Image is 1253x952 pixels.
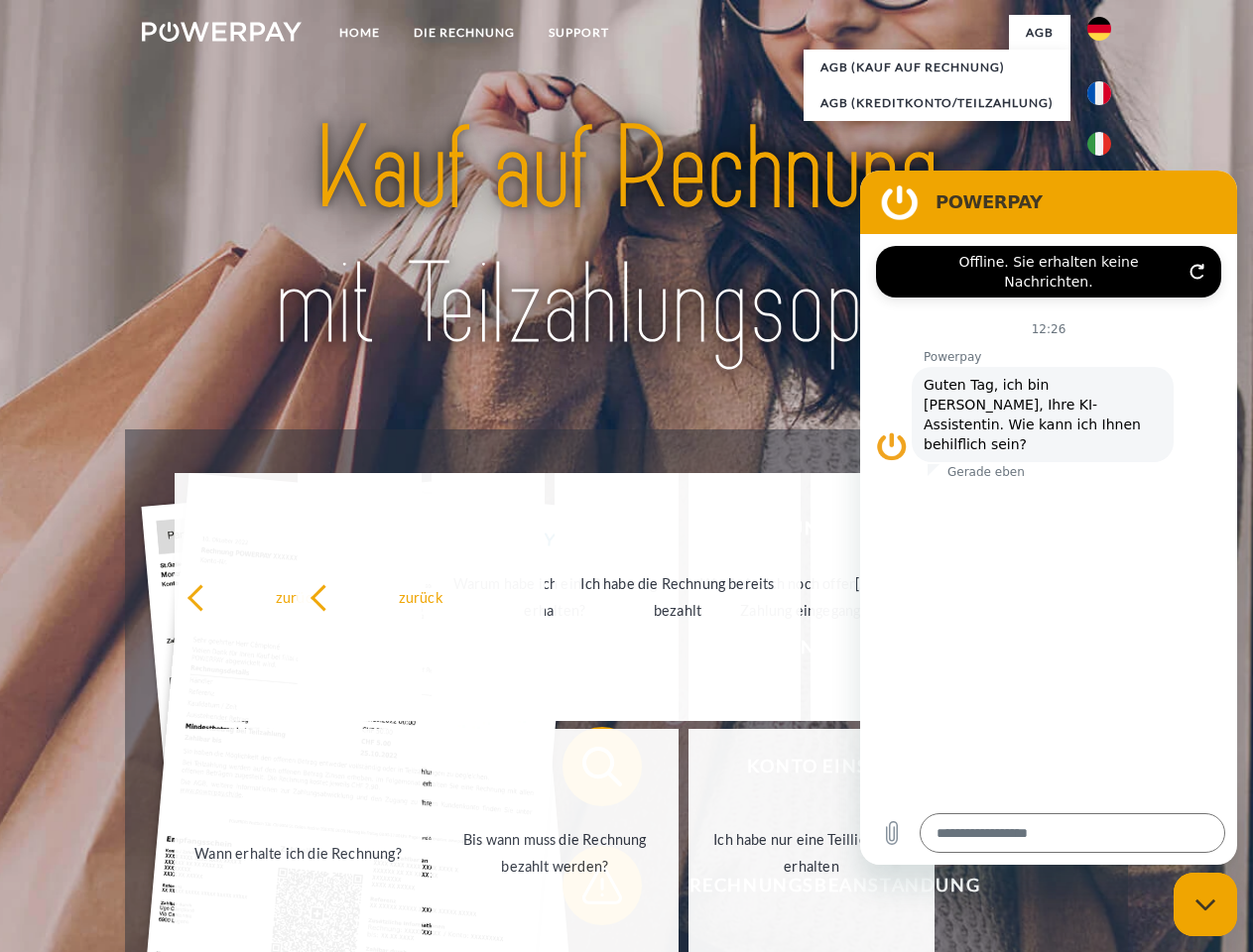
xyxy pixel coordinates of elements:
[443,826,667,880] div: Bis wann muss die Rechnung bezahlt werden?
[1087,81,1111,105] img: fr
[1174,873,1237,936] iframe: Schaltfläche zum Öffnen des Messaging-Fensters; Konversation läuft
[822,570,1046,624] div: [PERSON_NAME] wurde retourniert
[532,15,626,51] a: SUPPORT
[860,171,1237,865] iframe: Messaging-Fenster
[142,22,302,42] img: logo-powerpay-white.svg
[1087,132,1111,156] img: it
[804,85,1070,121] a: AGB (Kreditkonto/Teilzahlung)
[397,15,532,51] a: DIE RECHNUNG
[1087,17,1111,41] img: de
[804,50,1070,85] a: AGB (Kauf auf Rechnung)
[700,826,924,880] div: Ich habe nur eine Teillieferung erhalten
[322,15,397,51] a: Home
[566,570,790,624] div: Ich habe die Rechnung bereits bezahlt
[189,95,1064,380] img: title-powerpay_de.svg
[187,583,410,610] div: zurück
[310,583,533,610] div: zurück
[187,839,410,866] div: Wann erhalte ich die Rechnung?
[1009,15,1070,51] a: agb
